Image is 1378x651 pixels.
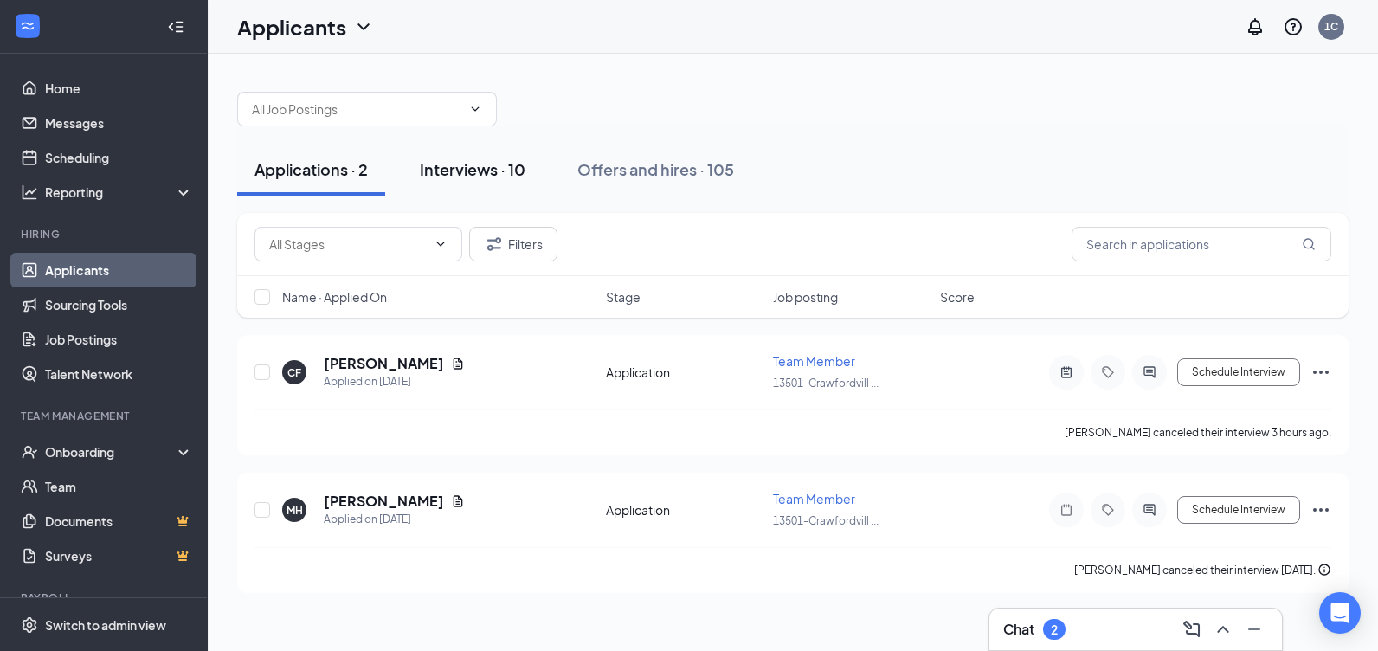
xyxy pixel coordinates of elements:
a: Home [45,71,193,106]
span: Name · Applied On [282,288,387,306]
button: Minimize [1240,616,1268,643]
div: Open Intercom Messenger [1319,592,1361,634]
svg: ChevronDown [434,237,448,251]
svg: Document [451,357,465,371]
input: Search in applications [1072,227,1331,261]
svg: ActiveNote [1056,365,1077,379]
button: Filter Filters [469,227,557,261]
svg: Ellipses [1310,362,1331,383]
svg: Tag [1098,503,1118,517]
span: Stage [606,288,641,306]
a: Team [45,469,193,504]
div: MH [287,503,303,518]
h5: [PERSON_NAME] [324,354,444,373]
svg: Note [1056,503,1077,517]
div: 2 [1051,622,1058,637]
span: Team Member [773,491,855,506]
div: Team Management [21,409,190,423]
svg: Notifications [1245,16,1265,37]
h1: Applicants [237,12,346,42]
svg: ActiveChat [1139,503,1160,517]
svg: UserCheck [21,443,38,461]
a: SurveysCrown [45,538,193,573]
button: ChevronUp [1209,616,1237,643]
svg: Tag [1098,365,1118,379]
a: Sourcing Tools [45,287,193,322]
svg: WorkstreamLogo [19,17,36,35]
div: [PERSON_NAME] canceled their interview [DATE]. [1074,562,1331,579]
svg: Filter [484,234,505,255]
button: Schedule Interview [1177,358,1300,386]
h5: [PERSON_NAME] [324,492,444,511]
svg: Settings [21,616,38,634]
svg: Info [1317,563,1331,577]
span: Team Member [773,353,855,369]
a: Talent Network [45,357,193,391]
div: Application [606,364,763,381]
div: Applied on [DATE] [324,511,465,528]
div: Payroll [21,590,190,605]
svg: Ellipses [1310,500,1331,520]
svg: Analysis [21,184,38,201]
svg: QuestionInfo [1283,16,1304,37]
svg: ComposeMessage [1182,619,1202,640]
div: CF [287,365,301,380]
div: Offers and hires · 105 [577,158,734,180]
div: Switch to admin view [45,616,166,634]
a: Scheduling [45,140,193,175]
span: Score [940,288,975,306]
div: 1C [1324,19,1338,34]
span: Job posting [773,288,838,306]
svg: ChevronDown [468,102,482,116]
div: Applications · 2 [254,158,368,180]
div: Application [606,501,763,519]
svg: Collapse [167,18,184,35]
a: Applicants [45,253,193,287]
span: 13501-Crawfordvill ... [773,514,879,527]
span: 13501-Crawfordvill ... [773,377,879,390]
h3: Chat [1003,620,1034,639]
svg: MagnifyingGlass [1302,237,1316,251]
svg: Minimize [1244,619,1265,640]
a: Messages [45,106,193,140]
svg: ActiveChat [1139,365,1160,379]
input: All Job Postings [252,100,461,119]
a: DocumentsCrown [45,504,193,538]
div: [PERSON_NAME] canceled their interview 3 hours ago. [1065,424,1331,442]
div: Interviews · 10 [420,158,525,180]
svg: ChevronDown [353,16,374,37]
svg: ChevronUp [1213,619,1233,640]
a: Job Postings [45,322,193,357]
div: Onboarding [45,443,178,461]
svg: Document [451,494,465,508]
div: Applied on [DATE] [324,373,465,390]
div: Hiring [21,227,190,242]
button: Schedule Interview [1177,496,1300,524]
button: ComposeMessage [1178,616,1206,643]
div: Reporting [45,184,194,201]
input: All Stages [269,235,427,254]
